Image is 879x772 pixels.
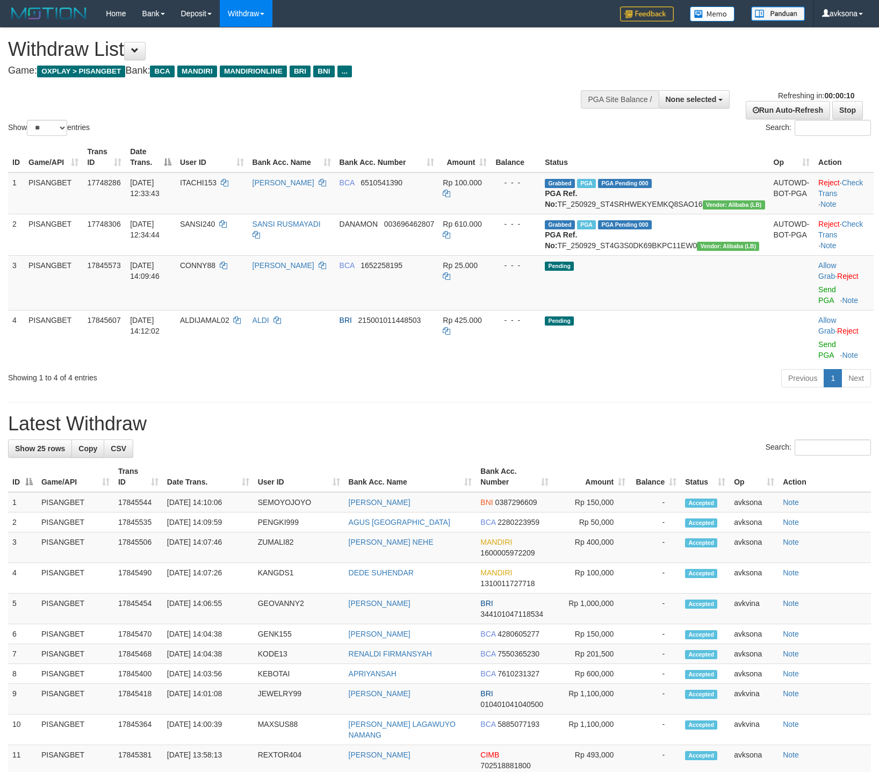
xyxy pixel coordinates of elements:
td: · · [814,172,874,214]
td: PENGKI999 [254,513,344,532]
span: · [818,261,837,280]
a: Note [783,568,799,577]
a: Note [820,200,837,208]
a: Send PGA [818,285,836,305]
span: CONNY88 [180,261,215,270]
span: Rp 25.000 [443,261,478,270]
td: [DATE] 14:04:38 [163,624,254,644]
td: Rp 50,000 [553,513,630,532]
td: PISANGBET [37,624,114,644]
div: - - - [495,260,536,271]
td: avksona [730,513,779,532]
span: BNI [480,498,493,507]
td: - [630,594,681,624]
td: [DATE] 14:06:55 [163,594,254,624]
span: Copy 344101047118534 to clipboard [480,610,543,618]
h1: Latest Withdraw [8,413,871,435]
div: - - - [495,177,536,188]
td: Rp 1,100,000 [553,715,630,745]
td: [DATE] 14:07:26 [163,563,254,594]
td: PISANGBET [37,644,114,664]
span: ... [337,66,352,77]
a: Check Trans [818,220,863,239]
a: [PERSON_NAME] [253,178,314,187]
span: BRI [290,66,311,77]
span: Grabbed [545,220,575,229]
th: Status: activate to sort column ascending [681,461,730,492]
td: avksona [730,644,779,664]
span: Rp 610.000 [443,220,481,228]
td: - [630,664,681,684]
th: Trans ID: activate to sort column ascending [83,142,126,172]
td: 3 [8,532,37,563]
span: Marked by avksona [577,220,596,229]
span: Copy 1652258195 to clipboard [361,261,402,270]
a: Next [841,369,871,387]
img: Feedback.jpg [620,6,674,21]
td: ZUMALI82 [254,532,344,563]
td: 17845454 [114,594,163,624]
a: Stop [832,101,863,119]
td: 17845468 [114,644,163,664]
span: Vendor URL: https://dashboard.q2checkout.com/secure [697,242,759,251]
td: 1 [8,172,24,214]
td: 9 [8,684,37,715]
span: Grabbed [545,179,575,188]
span: 17748286 [87,178,120,187]
td: [DATE] 14:00:39 [163,715,254,745]
span: MANDIRIONLINE [220,66,287,77]
strong: 00:00:10 [824,91,854,100]
span: PGA Pending [598,179,652,188]
td: - [630,624,681,644]
td: PISANGBET [24,172,83,214]
th: Bank Acc. Name: activate to sort column ascending [248,142,335,172]
a: Reject [818,220,840,228]
a: [PERSON_NAME] LAGAWUYO NAMANG [349,720,456,739]
span: DANAMON [340,220,378,228]
span: MANDIRI [177,66,217,77]
span: Copy [78,444,97,453]
span: Accepted [685,670,717,679]
span: CSV [111,444,126,453]
td: PISANGBET [37,492,114,513]
span: Accepted [685,499,717,508]
td: Rp 1,000,000 [553,594,630,624]
th: Op: activate to sort column ascending [730,461,779,492]
td: PISANGBET [37,664,114,684]
span: MANDIRI [480,568,512,577]
th: Balance: activate to sort column ascending [630,461,681,492]
td: · · [814,214,874,255]
a: Note [783,518,799,526]
a: Allow Grab [818,316,836,335]
b: PGA Ref. No: [545,230,577,250]
span: CIMB [480,751,499,759]
td: [DATE] 14:09:59 [163,513,254,532]
span: MANDIRI [480,538,512,546]
span: Accepted [685,650,717,659]
h4: Game: Bank: [8,66,575,76]
span: BCA [480,720,495,728]
span: Refreshing in: [778,91,854,100]
a: Reject [837,327,859,335]
a: Allow Grab [818,261,836,280]
a: Note [783,630,799,638]
a: [PERSON_NAME] [349,689,410,698]
th: Amount: activate to sort column ascending [553,461,630,492]
th: Game/API: activate to sort column ascending [24,142,83,172]
th: Game/API: activate to sort column ascending [37,461,114,492]
span: SANSI240 [180,220,215,228]
label: Show entries [8,120,90,136]
td: - [630,715,681,745]
td: avksona [730,532,779,563]
div: - - - [495,315,536,326]
span: Accepted [685,751,717,760]
a: [PERSON_NAME] NEHE [349,538,434,546]
a: [PERSON_NAME] [349,498,410,507]
a: APRIYANSAH [349,669,397,678]
td: KEBOTAI [254,664,344,684]
th: Date Trans.: activate to sort column descending [126,142,176,172]
td: 5 [8,594,37,624]
td: GENK155 [254,624,344,644]
td: PISANGBET [37,715,114,745]
a: Reject [818,178,840,187]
